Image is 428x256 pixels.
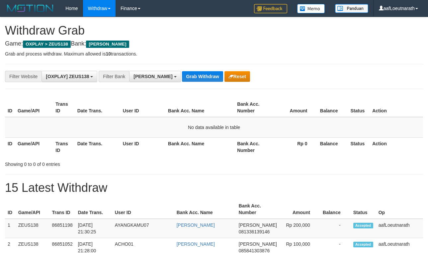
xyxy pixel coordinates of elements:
button: [OXPLAY] ZEUS138 [42,71,97,82]
th: ID [5,98,15,117]
span: [PERSON_NAME] [86,41,129,48]
span: Copy 085841303876 to clipboard [239,248,270,253]
td: - [320,219,351,238]
td: 1 [5,219,16,238]
h1: 15 Latest Withdraw [5,181,423,194]
th: User ID [112,200,174,219]
img: Feedback.jpg [254,4,287,13]
th: Date Trans. [75,200,112,219]
th: Date Trans. [75,137,120,156]
h4: Game: Bank: [5,41,423,47]
td: AYANGKAMU07 [112,219,174,238]
span: [PERSON_NAME] [133,74,172,79]
div: Filter Bank [99,71,129,82]
th: User ID [120,98,165,117]
button: [PERSON_NAME] [129,71,181,82]
th: Bank Acc. Name [174,200,236,219]
img: panduan.png [335,4,368,13]
button: Grab Withdraw [182,71,223,82]
span: [PERSON_NAME] [239,241,277,247]
th: Bank Acc. Number [234,98,272,117]
strong: 10 [106,51,111,57]
th: Balance [317,137,348,156]
th: Status [348,98,370,117]
img: Button%20Memo.svg [297,4,325,13]
th: ID [5,200,16,219]
th: Game/API [16,200,49,219]
span: Accepted [353,242,373,247]
td: ZEUS138 [16,219,49,238]
th: Trans ID [49,200,75,219]
th: Status [351,200,376,219]
th: Game/API [15,98,53,117]
th: Balance [320,200,351,219]
h1: Withdraw Grab [5,24,423,37]
th: Amount [280,200,320,219]
a: [PERSON_NAME] [177,241,215,247]
div: Showing 0 to 0 of 0 entries [5,158,173,168]
th: Bank Acc. Name [165,137,234,156]
td: Rp 200,000 [280,219,320,238]
th: User ID [120,137,165,156]
span: [OXPLAY] ZEUS138 [46,74,89,79]
th: Game/API [15,137,53,156]
th: Action [370,137,423,156]
th: Trans ID [53,137,74,156]
th: Bank Acc. Number [234,137,272,156]
span: Accepted [353,223,373,228]
td: No data available in table [5,117,423,138]
th: Amount [272,98,317,117]
th: Rp 0 [272,137,317,156]
th: Date Trans. [75,98,120,117]
th: Bank Acc. Name [165,98,234,117]
th: Status [348,137,370,156]
p: Grab and process withdraw. Maximum allowed is transactions. [5,51,423,57]
img: MOTION_logo.png [5,3,55,13]
th: Bank Acc. Number [236,200,280,219]
button: Reset [224,71,250,82]
th: Action [370,98,423,117]
th: Op [376,200,423,219]
td: [DATE] 21:30:25 [75,219,112,238]
span: OXPLAY > ZEUS138 [23,41,71,48]
td: aafLoeutnarath [376,219,423,238]
td: 86851198 [49,219,75,238]
span: [PERSON_NAME] [239,222,277,228]
th: ID [5,137,15,156]
div: Filter Website [5,71,42,82]
a: [PERSON_NAME] [177,222,215,228]
span: Copy 081336139146 to clipboard [239,229,270,234]
th: Balance [317,98,348,117]
th: Trans ID [53,98,74,117]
